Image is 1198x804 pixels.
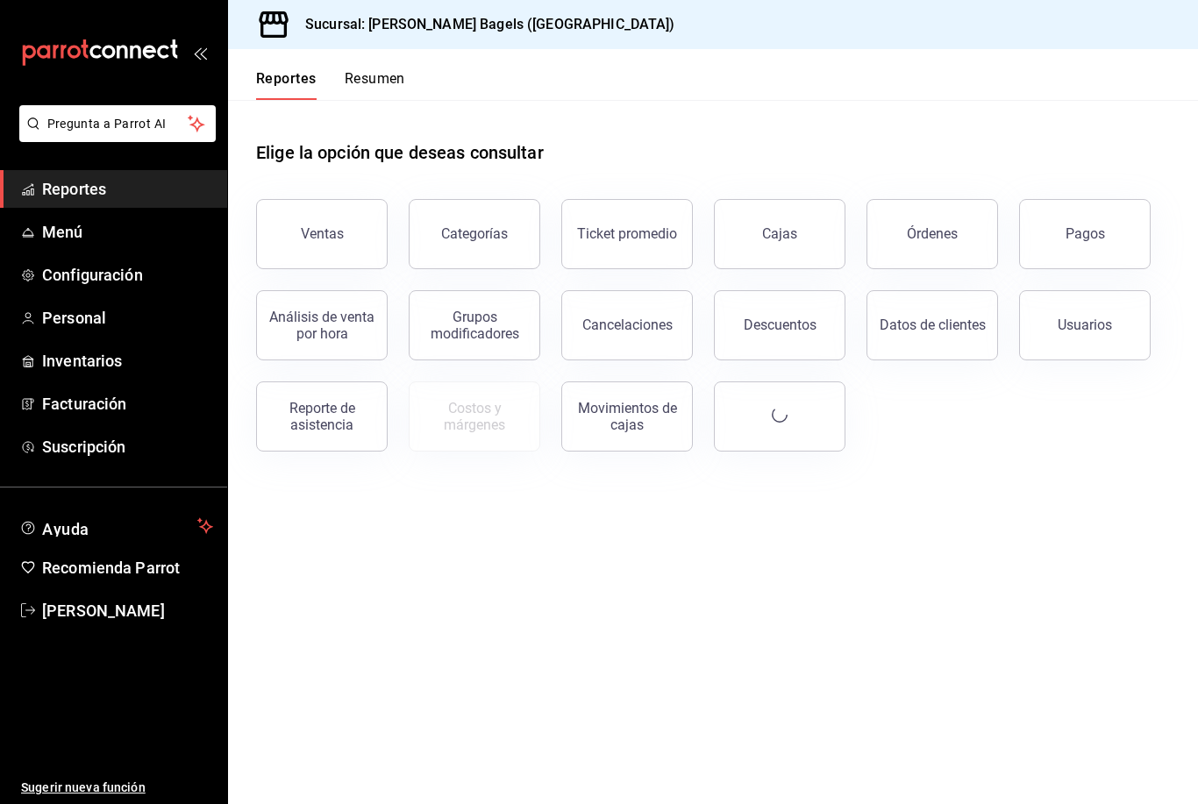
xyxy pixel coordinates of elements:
[714,290,845,360] button: Descuentos
[42,435,213,459] span: Suscripción
[744,317,816,333] div: Descuentos
[714,199,845,269] a: Cajas
[866,199,998,269] button: Órdenes
[420,400,529,433] div: Costos y márgenes
[577,225,677,242] div: Ticket promedio
[42,349,213,373] span: Inventarios
[256,381,388,452] button: Reporte de asistencia
[256,199,388,269] button: Ventas
[256,70,317,100] button: Reportes
[762,224,798,245] div: Cajas
[301,225,344,242] div: Ventas
[866,290,998,360] button: Datos de clientes
[345,70,405,100] button: Resumen
[1066,225,1105,242] div: Pagos
[42,263,213,287] span: Configuración
[42,556,213,580] span: Recomienda Parrot
[561,199,693,269] button: Ticket promedio
[409,381,540,452] button: Contrata inventarios para ver este reporte
[19,105,216,142] button: Pregunta a Parrot AI
[267,309,376,342] div: Análisis de venta por hora
[1058,317,1112,333] div: Usuarios
[42,392,213,416] span: Facturación
[47,115,189,133] span: Pregunta a Parrot AI
[256,70,405,100] div: navigation tabs
[42,220,213,244] span: Menú
[12,127,216,146] a: Pregunta a Parrot AI
[42,516,190,537] span: Ayuda
[42,306,213,330] span: Personal
[256,290,388,360] button: Análisis de venta por hora
[582,317,673,333] div: Cancelaciones
[409,199,540,269] button: Categorías
[42,599,213,623] span: [PERSON_NAME]
[409,290,540,360] button: Grupos modificadores
[291,14,675,35] h3: Sucursal: [PERSON_NAME] Bagels ([GEOGRAPHIC_DATA])
[193,46,207,60] button: open_drawer_menu
[1019,290,1151,360] button: Usuarios
[1019,199,1151,269] button: Pagos
[907,225,958,242] div: Órdenes
[267,400,376,433] div: Reporte de asistencia
[21,779,213,797] span: Sugerir nueva función
[420,309,529,342] div: Grupos modificadores
[256,139,544,166] h1: Elige la opción que deseas consultar
[573,400,681,433] div: Movimientos de cajas
[441,225,508,242] div: Categorías
[561,381,693,452] button: Movimientos de cajas
[561,290,693,360] button: Cancelaciones
[880,317,986,333] div: Datos de clientes
[42,177,213,201] span: Reportes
